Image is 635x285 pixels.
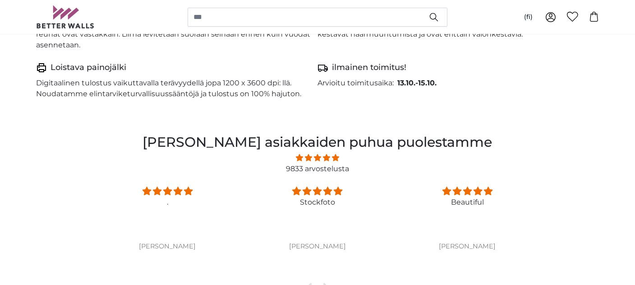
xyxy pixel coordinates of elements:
[103,185,231,197] div: 5 stars
[403,185,531,197] div: 5 stars
[403,197,531,207] p: Beautiful
[317,78,394,89] p: Arvioitu toimitusaika:
[103,243,231,250] div: [PERSON_NAME]
[253,197,382,207] p: Stockfoto
[517,9,540,25] button: (fi)
[418,79,437,87] span: 15.10.
[92,132,543,152] h2: [PERSON_NAME] asiakkaiden puhua puolestamme
[36,5,95,28] img: Betterwalls
[397,79,415,87] span: 13.10.
[103,197,231,207] p: .
[36,78,310,99] p: Digitaalinen tulostus vaikuttavalla terävyydellä jopa 1200 x 3600 dpi: llä. Noudatamme elintarvik...
[286,164,349,173] a: 9833 arvostelusta
[332,61,406,74] h4: ilmainen toimitus!
[403,243,531,250] div: [PERSON_NAME]
[253,243,382,250] div: [PERSON_NAME]
[253,185,382,197] div: 5 stars
[397,79,437,87] b: -
[92,152,543,164] span: 4.81 stars
[51,61,126,74] h4: Loistava painojälki
[36,18,310,51] p: Vuodat on leikattu 50 cm: n levyisiksi. Ne asennetaan seinään siten että reunat ovat vastakkain. ...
